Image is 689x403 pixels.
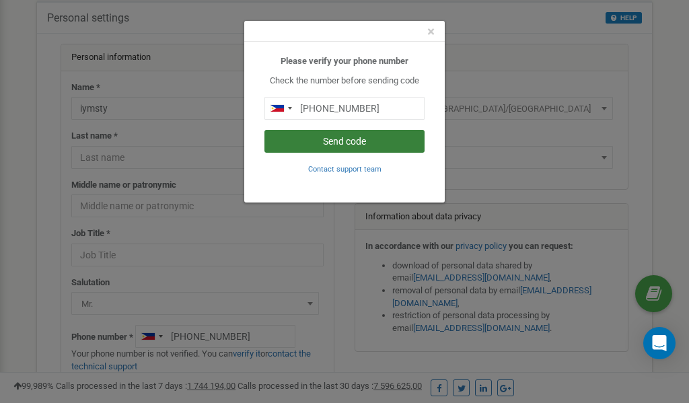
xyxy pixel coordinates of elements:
[427,24,435,40] span: ×
[281,56,408,66] b: Please verify your phone number
[308,163,382,174] a: Contact support team
[427,25,435,39] button: Close
[265,98,296,119] div: Telephone country code
[264,97,425,120] input: 0905 123 4567
[643,327,676,359] div: Open Intercom Messenger
[264,75,425,87] p: Check the number before sending code
[308,165,382,174] small: Contact support team
[264,130,425,153] button: Send code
